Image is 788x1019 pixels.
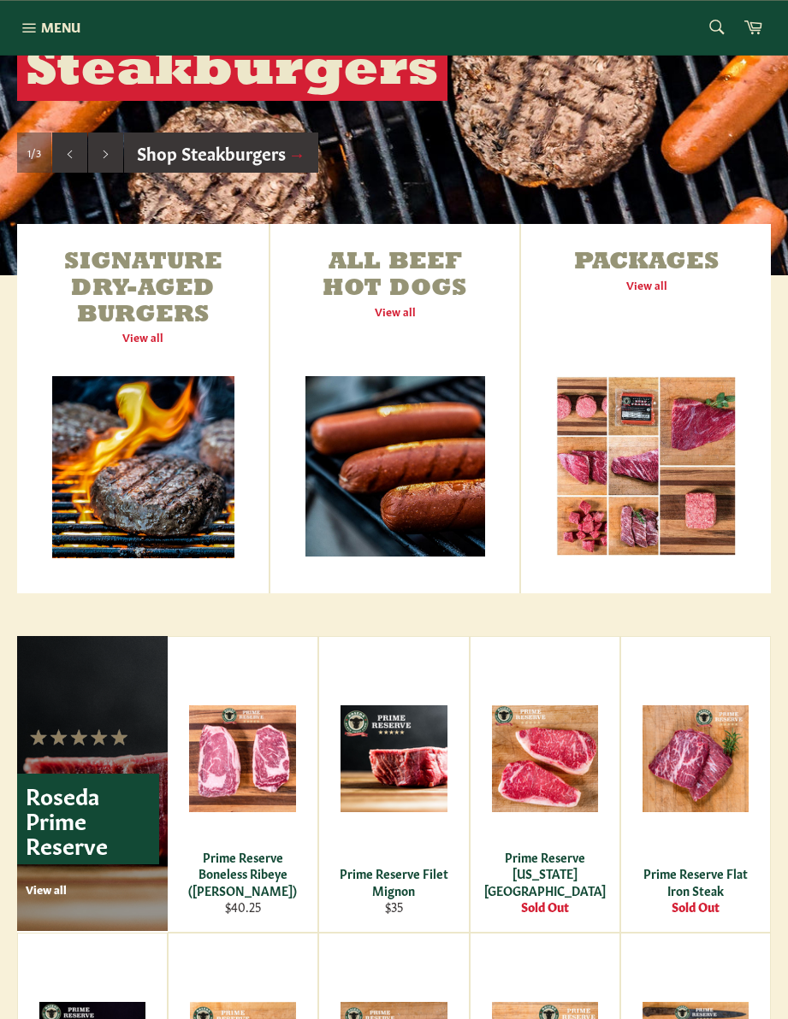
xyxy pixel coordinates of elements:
div: Sold Out [481,898,608,915]
div: $40.25 [179,898,307,915]
a: Prime Reserve New York Strip Prime Reserve [US_STATE][GEOGRAPHIC_DATA] Sold Out [470,636,620,933]
a: Prime Reserve Flat Iron Steak Prime Reserve Flat Iron Steak Sold Out [620,636,771,933]
span: → [288,140,305,164]
span: 1/3 [27,145,41,160]
img: Prime Reserve Filet Mignon [341,705,447,811]
img: Prime Reserve Boneless Ribeye (Delmonico) [189,705,296,812]
p: View all [26,881,159,897]
button: Next slide [88,133,123,174]
p: Roseda Prime Reserve [17,774,159,864]
div: Slide 1, current [17,133,51,174]
a: Packages View all Packages [521,224,771,593]
div: Prime Reserve Boneless Ribeye ([PERSON_NAME]) [179,849,307,898]
a: Roseda Prime Reserve View all [17,636,168,931]
div: Prime Reserve Flat Iron Steak [631,865,759,898]
a: All Beef Hot Dogs View all All Beef Hot Dogs [270,224,520,593]
button: Previous slide [52,133,87,174]
a: Prime Reserve Boneless Ribeye (Delmonico) Prime Reserve Boneless Ribeye ([PERSON_NAME]) $40.25 [168,636,318,933]
img: Prime Reserve Flat Iron Steak [643,705,749,811]
a: Prime Reserve Filet Mignon Prime Reserve Filet Mignon $35 [318,636,469,933]
div: Prime Reserve Filet Mignon [330,865,458,898]
div: Sold Out [631,898,759,915]
img: Prime Reserve New York Strip [492,705,598,811]
div: Prime Reserve [US_STATE][GEOGRAPHIC_DATA] [481,849,608,898]
a: Shop Steakburgers [124,133,318,174]
a: Signature Dry-Aged Burgers View all Signature Dry-Aged Burgers [17,224,269,593]
span: Menu [41,18,80,36]
div: $35 [330,898,458,915]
